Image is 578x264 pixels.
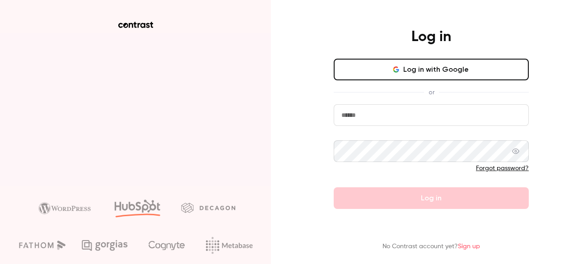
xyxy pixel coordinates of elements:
[181,203,235,213] img: decagon
[424,88,439,97] span: or
[476,165,529,171] a: Forgot password?
[382,242,480,251] p: No Contrast account yet?
[334,59,529,80] button: Log in with Google
[411,28,451,46] h4: Log in
[458,243,480,250] a: Sign up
